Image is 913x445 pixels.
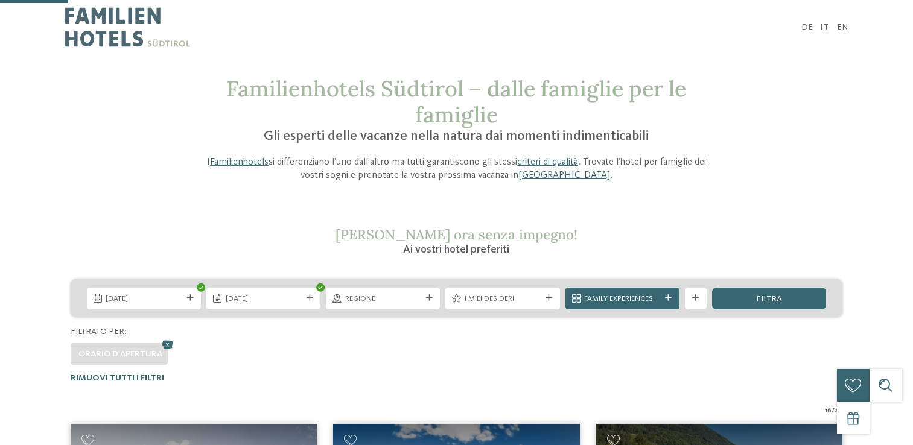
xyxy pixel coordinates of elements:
span: 16 [825,405,832,416]
span: Regione [345,294,421,305]
p: I si differenziano l’uno dall’altro ma tutti garantiscono gli stessi . Trovate l’hotel per famigl... [199,156,715,183]
a: IT [821,23,829,31]
a: DE [801,23,813,31]
a: Familienhotels [210,157,269,167]
span: Orario d'apertura [78,350,162,358]
a: criteri di qualità [517,157,578,167]
span: filtra [756,295,782,303]
span: I miei desideri [465,294,541,305]
span: [PERSON_NAME] ora senza impegno! [336,226,577,243]
span: Rimuovi tutti i filtri [71,374,164,382]
span: 27 [835,405,842,416]
span: Family Experiences [584,294,660,305]
span: Filtrato per: [71,327,127,336]
span: Ai vostri hotel preferiti [403,244,509,255]
span: / [832,405,835,416]
a: EN [837,23,848,31]
a: [GEOGRAPHIC_DATA] [518,171,610,180]
span: [DATE] [226,294,302,305]
span: [DATE] [106,294,182,305]
span: Gli esperti delle vacanze nella natura dai momenti indimenticabili [264,130,649,143]
span: Familienhotels Südtirol – dalle famiglie per le famiglie [226,75,686,128]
